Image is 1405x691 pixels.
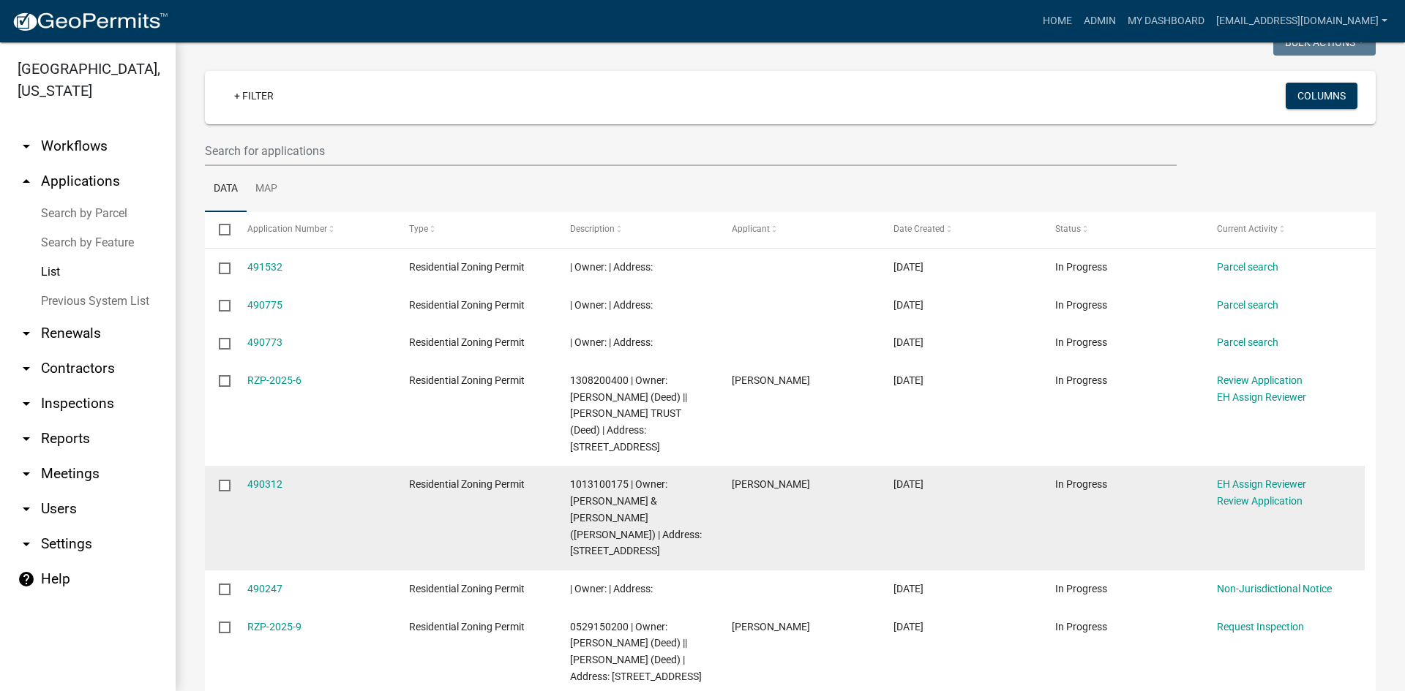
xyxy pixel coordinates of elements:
span: Current Activity [1217,224,1278,234]
a: Non-Jurisdictional Notice [1217,583,1332,594]
datatable-header-cell: Applicant [718,212,880,247]
span: 10/09/2025 [893,374,923,386]
input: Search for applications [205,136,1177,166]
a: 490247 [247,583,282,594]
span: In Progress [1055,621,1107,633]
a: 490773 [247,336,282,348]
span: 10/09/2025 [893,583,923,594]
span: Residential Zoning Permit [409,299,525,311]
datatable-header-cell: Select [205,212,233,247]
span: 0529150200 | Owner: KAMINSKI, ADAM (Deed) || FRETWELL, HELEN (Deed) | Address: 3751 DEER RUN LN [570,621,702,682]
a: Admin [1078,7,1122,35]
datatable-header-cell: Application Number [233,212,394,247]
a: Request Inspection [1217,621,1304,633]
span: Residential Zoning Permit [409,478,525,490]
span: 1308200400 | Owner: OSTERHOUT, MARILYN M TRUSTEE (Deed) || OSTERHOUT, MARILYN M TRUST (Deed) | Ad... [570,374,687,453]
datatable-header-cell: Date Created [880,212,1041,247]
span: Residential Zoning Permit [409,336,525,348]
span: 10/10/2025 [893,336,923,348]
span: 1013100175 | Owner: ANDERSON, GARRETT M & MICHELLE N (Deed) | Address: 1441 W MAPLE AVE [570,478,702,556]
a: 490312 [247,478,282,490]
span: | Owner: | Address: [570,299,653,311]
span: | Owner: | Address: [570,261,653,273]
a: Review Application [1217,374,1303,386]
span: Residential Zoning Permit [409,261,525,273]
a: Map [247,166,286,213]
button: Columns [1286,83,1357,109]
span: In Progress [1055,299,1107,311]
a: EH Assign Reviewer [1217,478,1306,490]
span: Melissa Campbell [732,478,810,490]
i: help [18,570,35,588]
datatable-header-cell: Current Activity [1203,212,1365,247]
span: Status [1055,224,1081,234]
a: Home [1037,7,1078,35]
a: RZP-2025-6 [247,374,301,386]
i: arrow_drop_down [18,325,35,342]
span: 10/09/2025 [893,478,923,490]
a: [EMAIL_ADDRESS][DOMAIN_NAME] [1210,7,1393,35]
span: Applicant [732,224,770,234]
i: arrow_drop_down [18,465,35,483]
i: arrow_drop_up [18,173,35,190]
span: Application Number [247,224,327,234]
span: Adam Kaminski [732,621,810,633]
a: 491532 [247,261,282,273]
a: Parcel search [1217,261,1278,273]
span: In Progress [1055,336,1107,348]
span: | Owner: | Address: [570,336,653,348]
i: arrow_drop_down [18,137,35,155]
a: Parcel search [1217,299,1278,311]
span: Residential Zoning Permit [409,621,525,633]
span: Description [570,224,615,234]
a: Data [205,166,247,213]
a: My Dashboard [1122,7,1210,35]
span: Residential Zoning Permit [409,583,525,594]
datatable-header-cell: Type [394,212,556,247]
i: arrow_drop_down [18,535,35,553]
span: In Progress [1055,261,1107,273]
span: In Progress [1055,583,1107,594]
a: Parcel search [1217,336,1278,348]
i: arrow_drop_down [18,395,35,412]
i: arrow_drop_down [18,500,35,518]
span: 10/10/2025 [893,299,923,311]
a: Review Application [1217,495,1303,507]
datatable-header-cell: Description [556,212,718,247]
span: | Owner: | Address: [570,583,653,594]
span: 10/13/2025 [893,261,923,273]
span: 10/08/2025 [893,621,923,633]
button: Bulk Actions [1273,29,1376,56]
a: EH Assign Reviewer [1217,391,1306,403]
span: Type [409,224,428,234]
span: Jill Anderson [732,374,810,386]
span: In Progress [1055,374,1107,386]
a: + Filter [222,83,285,109]
i: arrow_drop_down [18,430,35,448]
a: RZP-2025-9 [247,621,301,633]
span: Date Created [893,224,945,234]
i: arrow_drop_down [18,360,35,377]
span: In Progress [1055,478,1107,490]
span: Residential Zoning Permit [409,374,525,386]
datatable-header-cell: Status [1041,212,1203,247]
a: 490775 [247,299,282,311]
